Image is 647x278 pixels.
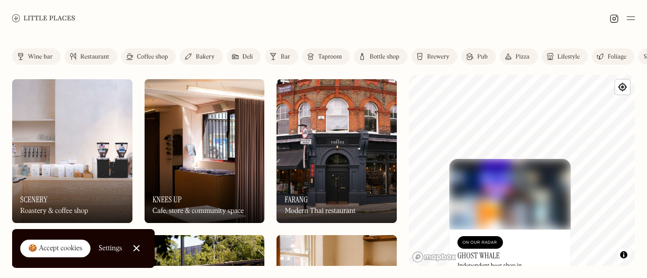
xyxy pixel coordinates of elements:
[153,207,244,215] div: Cafe, store & community space
[196,54,214,60] div: Bakery
[99,245,122,252] div: Settings
[80,54,109,60] div: Restaurant
[265,48,298,65] a: Bar
[449,159,571,230] img: Ghost Whale
[409,75,635,266] canvas: Map
[354,48,407,65] a: Bottle shop
[276,79,397,223] img: Farang
[500,48,538,65] a: Pizza
[615,80,630,94] button: Find my location
[318,54,342,60] div: Taproom
[28,244,82,254] div: 🍪 Accept cookies
[516,54,530,60] div: Pizza
[99,237,122,260] a: Settings
[457,251,500,260] h3: Ghost Whale
[126,238,147,258] a: Close Cookie Popup
[243,54,253,60] div: Deli
[145,79,265,223] img: Knees Up
[121,48,176,65] a: Coffee shop
[153,195,182,204] h3: Knees Up
[457,262,563,277] div: Independent beer shop in [GEOGRAPHIC_DATA]
[28,54,53,60] div: Wine bar
[621,249,627,260] span: Toggle attribution
[463,238,498,248] div: On Our Radar
[542,48,588,65] a: Lifestyle
[477,54,488,60] div: Pub
[608,54,626,60] div: Foliage
[20,195,48,204] h3: Scenery
[20,207,88,215] div: Roastery & coffee shop
[137,54,168,60] div: Coffee shop
[12,79,132,223] a: SceneryScenerySceneryRoastery & coffee shop
[12,79,132,223] img: Scenery
[227,48,261,65] a: Deli
[592,48,634,65] a: Foliage
[427,54,449,60] div: Brewery
[411,48,457,65] a: Brewery
[369,54,399,60] div: Bottle shop
[276,79,397,223] a: FarangFarangFarangModern Thai restaurant
[20,240,90,258] a: 🍪 Accept cookies
[618,249,630,261] button: Toggle attribution
[285,195,308,204] h3: Farang
[285,207,355,215] div: Modern Thai restaurant
[180,48,222,65] a: Bakery
[558,54,580,60] div: Lifestyle
[412,251,456,263] a: Mapbox homepage
[461,48,496,65] a: Pub
[281,54,290,60] div: Bar
[12,48,61,65] a: Wine bar
[65,48,117,65] a: Restaurant
[145,79,265,223] a: Knees UpKnees UpKnees UpCafe, store & community space
[302,48,350,65] a: Taproom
